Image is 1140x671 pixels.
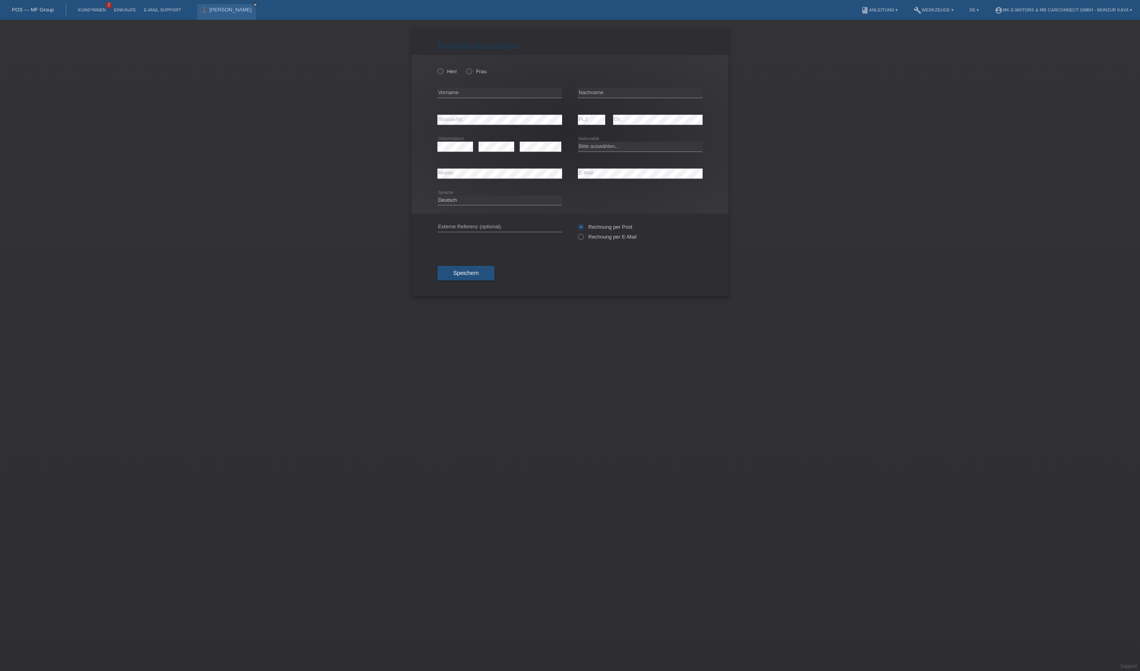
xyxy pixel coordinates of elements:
[253,2,258,8] a: close
[1120,663,1137,669] a: Support
[578,234,583,244] input: Rechnung per E-Mail
[861,6,869,14] i: book
[437,68,457,74] label: Herr
[578,224,632,230] label: Rechnung per Post
[995,6,1003,14] i: account_circle
[578,234,636,240] label: Rechnung per E-Mail
[437,266,494,281] button: Speichern
[914,6,921,14] i: build
[437,41,703,51] h1: Kund*in hinzufügen
[106,2,112,9] span: 2
[74,8,110,12] a: Kund*innen
[253,3,257,7] i: close
[140,8,185,12] a: E-Mail Support
[857,8,902,12] a: bookAnleitung ▾
[466,68,471,74] input: Frau
[965,8,983,12] a: DE ▾
[466,68,486,74] label: Frau
[12,7,54,13] a: POS — MF Group
[453,270,479,276] span: Speichern
[110,8,140,12] a: Einkäufe
[209,7,252,13] a: [PERSON_NAME]
[991,8,1136,12] a: account_circleMK E-MOTORS & MB CarConnect GmbH - Munzur Kaya ▾
[437,68,443,74] input: Herr
[578,224,583,234] input: Rechnung per Post
[910,8,958,12] a: buildWerkzeuge ▾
